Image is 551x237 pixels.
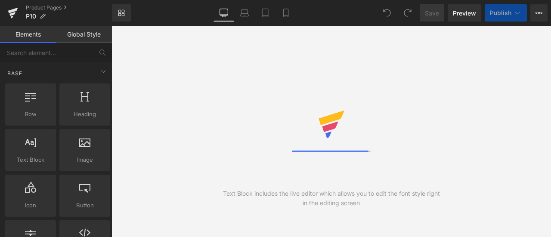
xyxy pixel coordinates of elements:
[490,9,511,16] span: Publish
[112,4,131,22] a: New Library
[62,110,108,119] span: Heading
[485,4,527,22] button: Publish
[26,4,112,11] a: Product Pages
[62,155,108,164] span: Image
[234,4,255,22] a: Laptop
[56,26,112,43] a: Global Style
[6,69,23,77] span: Base
[453,9,476,18] span: Preview
[214,4,234,22] a: Desktop
[8,155,53,164] span: Text Block
[62,201,108,210] span: Button
[8,201,53,210] span: Icon
[26,13,36,20] span: P10
[425,9,439,18] span: Save
[8,110,53,119] span: Row
[378,4,396,22] button: Undo
[530,4,548,22] button: More
[448,4,481,22] a: Preview
[221,189,441,208] div: Text Block includes the live editor which allows you to edit the font style right in the editing ...
[255,4,275,22] a: Tablet
[399,4,416,22] button: Redo
[275,4,296,22] a: Mobile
